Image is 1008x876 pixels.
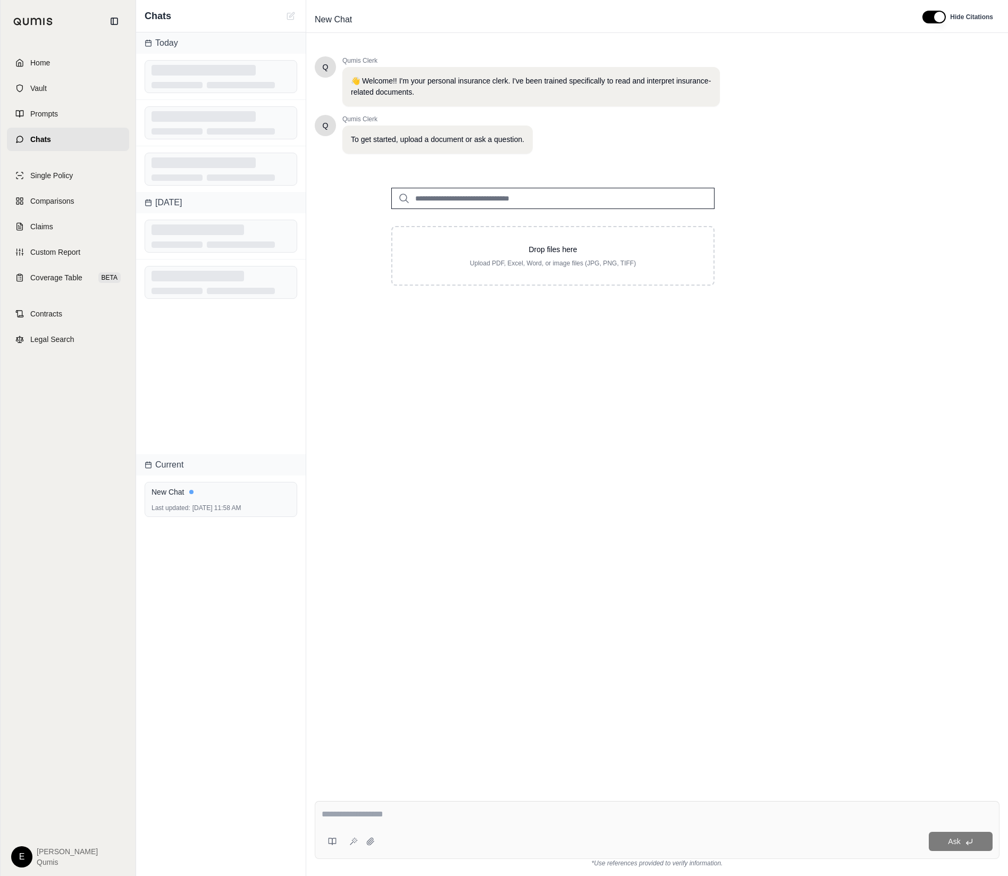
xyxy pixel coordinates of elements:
[13,18,53,26] img: Qumis Logo
[98,272,121,283] span: BETA
[7,266,129,289] a: Coverage TableBETA
[351,134,524,145] p: To get started, upload a document or ask a question.
[7,51,129,74] a: Home
[7,215,129,238] a: Claims
[409,244,696,255] p: Drop files here
[7,328,129,351] a: Legal Search
[30,134,51,145] span: Chats
[37,857,98,867] span: Qumis
[7,240,129,264] a: Custom Report
[948,837,960,846] span: Ask
[7,164,129,187] a: Single Policy
[30,109,58,119] span: Prompts
[30,308,62,319] span: Contracts
[310,11,356,28] span: New Chat
[929,832,993,851] button: Ask
[136,454,306,475] div: Current
[342,56,720,65] span: Qumis Clerk
[30,334,74,345] span: Legal Search
[11,846,32,867] div: E
[7,128,129,151] a: Chats
[152,504,290,512] div: [DATE] 11:58 AM
[30,57,50,68] span: Home
[106,13,123,30] button: Collapse sidebar
[30,170,73,181] span: Single Policy
[323,120,329,131] span: Hello
[30,247,80,257] span: Custom Report
[7,189,129,213] a: Comparisons
[7,77,129,100] a: Vault
[342,115,533,123] span: Qumis Clerk
[30,196,74,206] span: Comparisons
[315,859,999,867] div: *Use references provided to verify information.
[409,259,696,268] p: Upload PDF, Excel, Word, or image files (JPG, PNG, TIFF)
[136,192,306,213] div: [DATE]
[284,10,297,22] button: New Chat
[351,76,711,98] p: 👋 Welcome!! I'm your personal insurance clerk. I've been trained specifically to read and interpr...
[145,9,171,23] span: Chats
[30,83,47,94] span: Vault
[323,62,329,72] span: Hello
[152,504,190,512] span: Last updated:
[7,302,129,326] a: Contracts
[30,221,53,232] span: Claims
[37,846,98,857] span: [PERSON_NAME]
[950,13,993,21] span: Hide Citations
[7,102,129,126] a: Prompts
[30,272,82,283] span: Coverage Table
[310,11,910,28] div: Edit Title
[152,487,290,497] div: New Chat
[136,32,306,54] div: Today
